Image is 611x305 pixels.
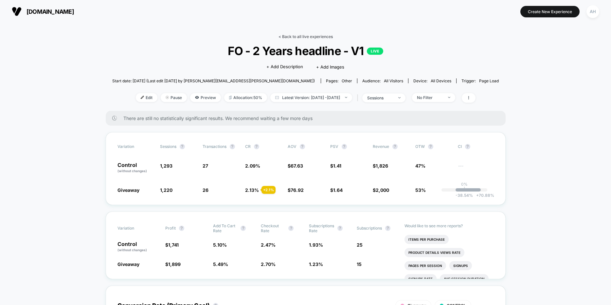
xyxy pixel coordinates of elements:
span: | [355,93,362,103]
button: ? [392,144,398,149]
span: 1.64 [333,187,343,193]
span: $ [373,187,389,193]
span: Sessions [160,144,176,149]
span: PSV [330,144,338,149]
button: ? [230,144,235,149]
span: (without changes) [117,169,147,173]
span: 15 [357,261,362,267]
button: ? [180,144,185,149]
img: rebalance [229,96,232,99]
span: All Visitors [384,78,403,83]
span: Giveaway [117,261,139,267]
li: Signups Rate [404,274,437,283]
p: 0% [461,182,468,187]
span: $ [165,261,181,267]
span: $ [288,187,304,193]
span: Edit [136,93,157,102]
button: [DOMAIN_NAME] [10,6,76,17]
span: 2.70 % [261,261,276,267]
a: < Back to all live experiences [279,34,333,39]
li: Avg Session Duration [440,274,489,283]
span: 2.47 % [261,242,276,248]
span: 26 [203,187,208,193]
span: 2,000 [376,187,389,193]
li: Items Per Purchase [404,235,449,244]
span: Device: [408,78,456,83]
span: Page Load [479,78,499,83]
span: + [476,193,479,198]
button: ? [428,144,433,149]
span: $ [165,242,179,248]
span: Giveaway [117,187,139,193]
img: end [398,97,401,98]
span: FO - 2 Years headline - V1 [132,44,479,58]
button: ? [337,226,343,231]
span: 5.49 % [213,261,228,267]
button: Create New Experience [520,6,580,17]
span: Variation [117,144,153,149]
span: [DOMAIN_NAME] [27,8,74,15]
span: $ [373,163,388,169]
div: + 2.1 % [261,186,276,194]
span: (without changes) [117,248,147,252]
span: --- [458,164,494,173]
span: 67.63 [291,163,303,169]
span: 5.10 % [213,242,227,248]
span: Start date: [DATE] (Last edit [DATE] by [PERSON_NAME][EMAIL_ADDRESS][PERSON_NAME][DOMAIN_NAME]) [112,78,315,83]
span: $ [330,187,343,193]
span: 2.13 % [245,187,259,193]
button: ? [179,226,184,231]
span: Preview [190,93,221,102]
span: -38.54 % [456,193,473,198]
p: LIVE [367,48,383,55]
li: Product Details Views Rate [404,248,464,257]
button: ? [288,226,294,231]
img: Visually logo [12,7,22,16]
img: edit [141,96,144,99]
p: Control [117,162,153,173]
div: Trigger: [461,78,499,83]
img: end [345,97,347,98]
span: 1,826 [376,163,388,169]
button: AH [584,5,601,18]
span: 25 [357,242,363,248]
span: other [342,78,352,83]
span: $ [288,163,303,169]
span: 1,741 [168,242,179,248]
span: Revenue [373,144,389,149]
div: AH [586,5,599,18]
span: + Add Description [266,64,303,70]
span: + Add Images [316,64,344,70]
span: all devices [431,78,451,83]
img: calendar [275,96,279,99]
button: ? [342,144,347,149]
span: Profit [165,226,176,231]
span: Add To Cart Rate [213,223,237,233]
div: sessions [367,95,393,100]
span: 1.41 [333,163,341,169]
div: Pages: [326,78,352,83]
img: end [448,97,450,98]
span: 2.09 % [245,163,260,169]
span: CR [245,144,251,149]
span: Subscriptions Rate [309,223,334,233]
span: 1,220 [160,187,172,193]
span: 1,293 [160,163,172,169]
button: ? [254,144,259,149]
span: Transactions [203,144,226,149]
span: 53% [415,187,426,193]
span: 27 [203,163,208,169]
img: end [166,96,169,99]
button: ? [465,144,470,149]
span: AOV [288,144,297,149]
span: 1.93 % [309,242,323,248]
span: 1,899 [168,261,181,267]
div: No Filter [417,95,443,100]
span: 1.23 % [309,261,323,267]
p: Would like to see more reports? [404,223,494,228]
span: Latest Version: [DATE] - [DATE] [270,93,352,102]
span: 76.92 [291,187,304,193]
li: Signups [449,261,472,270]
span: 70.88 % [473,193,494,198]
li: Pages Per Session [404,261,446,270]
